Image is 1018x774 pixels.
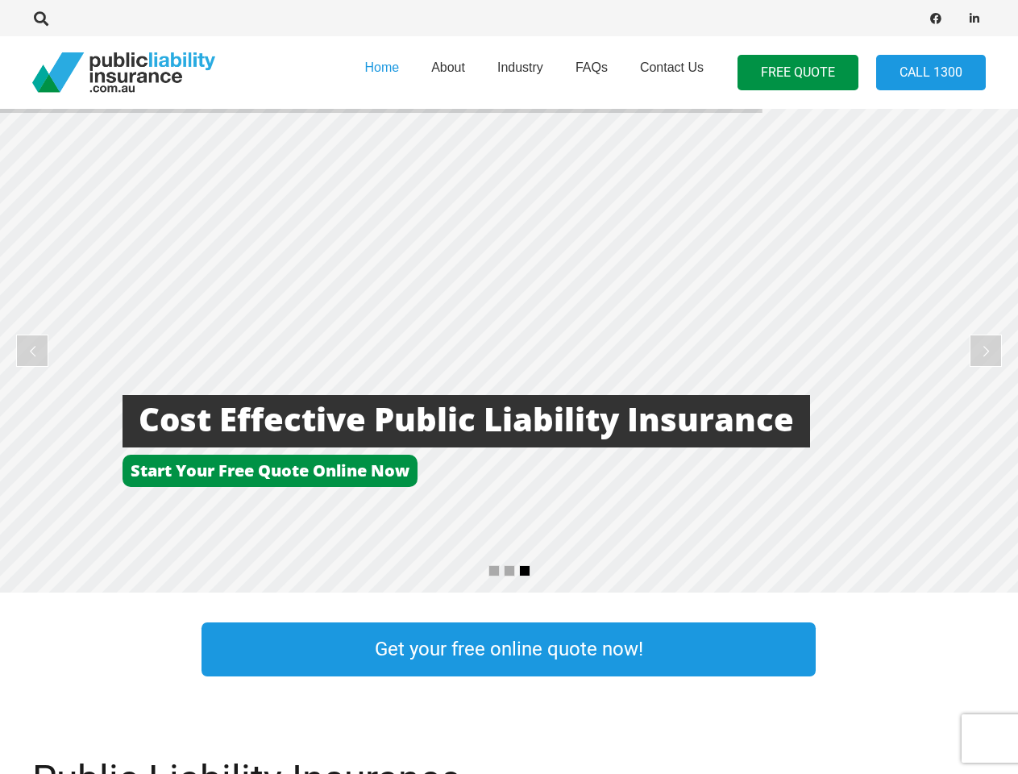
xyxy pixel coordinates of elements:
a: Home [348,31,415,114]
a: Get your free online quote now! [202,622,816,676]
a: FAQs [559,31,624,114]
span: About [431,60,465,74]
a: Facebook [925,7,947,30]
a: pli_logotransparent [32,52,215,93]
a: Contact Us [624,31,720,114]
span: Home [364,60,399,74]
a: About [415,31,481,114]
a: Call 1300 [876,55,986,91]
span: Contact Us [640,60,704,74]
a: Search [25,11,57,26]
span: FAQs [575,60,608,74]
a: Link [848,618,1017,680]
a: FREE QUOTE [738,55,858,91]
a: LinkedIn [963,7,986,30]
a: Industry [481,31,559,114]
span: Industry [497,60,543,74]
